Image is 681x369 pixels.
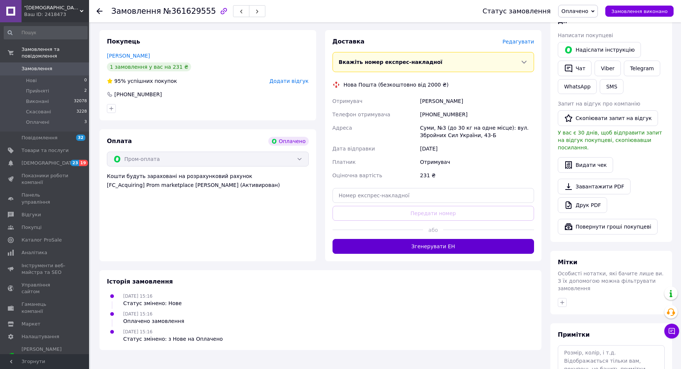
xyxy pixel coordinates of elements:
[84,77,87,84] span: 0
[111,7,161,16] span: Замовлення
[107,53,150,59] a: [PERSON_NAME]
[339,59,443,65] span: Вкажіть номер експрес-накладної
[114,91,163,98] div: [PHONE_NUMBER]
[22,65,52,72] span: Замовлення
[558,79,597,94] a: WhatsApp
[24,11,89,18] div: Ваш ID: 2418473
[342,81,451,88] div: Нова Пошта (безкоштовно від 2000 ₴)
[624,61,660,76] a: Telegram
[419,169,536,182] div: 231 ₴
[558,179,631,194] a: Завантажити PDF
[333,38,365,45] span: Доставка
[84,88,87,94] span: 2
[333,239,534,254] button: Згенерувати ЕН
[664,324,679,339] button: Чат з покупцем
[76,109,87,115] span: 3228
[333,98,363,104] span: Отримувач
[333,125,352,131] span: Адреса
[558,197,607,213] a: Друк PDF
[419,142,536,155] div: [DATE]
[107,62,191,71] div: 1 замовлення у вас на 231 ₴
[22,321,40,327] span: Маркет
[22,237,62,243] span: Каталог ProSale
[605,6,674,17] button: Замовлення виконано
[123,311,153,317] span: [DATE] 15:16
[558,331,590,338] span: Примітки
[502,39,534,45] span: Редагувати
[107,181,309,189] div: [FC_Acquiring] Prom marketplace [PERSON_NAME] (Активирован)
[558,157,613,173] button: Видати чек
[22,262,69,276] span: Інструменти веб-майстра та SEO
[123,317,184,325] div: Оплачено замовлення
[123,300,182,307] div: Статус змінено: Нове
[558,32,613,38] span: Написати покупцеві
[22,346,69,366] span: [PERSON_NAME] та рахунки
[96,7,102,15] div: Повернутися назад
[123,329,153,334] span: [DATE] 15:16
[595,61,621,76] a: Viber
[22,192,69,205] span: Панель управління
[79,160,88,166] span: 19
[269,78,308,84] span: Додати відгук
[562,8,588,14] span: Оплачено
[333,172,382,178] span: Оціночна вартість
[74,98,87,105] span: 32078
[558,219,658,234] button: Повернути гроші покупцеві
[482,7,551,15] div: Статус замовлення
[333,111,390,117] span: Телефон отримувача
[123,294,153,299] span: [DATE] 15:16
[71,160,79,166] span: 23
[26,109,51,115] span: Скасовані
[611,9,668,14] span: Замовлення виконано
[84,119,87,126] span: 3
[26,119,49,126] span: Оплачені
[114,78,126,84] span: 95%
[22,249,47,256] span: Аналітика
[423,226,443,234] span: або
[22,135,58,141] span: Повідомлення
[22,160,76,166] span: [DEMOGRAPHIC_DATA]
[107,38,140,45] span: Покупець
[600,79,623,94] button: SMS
[419,121,536,142] div: Суми, №3 (до 30 кг на одне місце): вул. Збройних Сил України, 43-Б
[4,26,88,39] input: Пошук
[123,335,223,343] div: Статус змінено: з Нове на Оплачено
[26,88,49,94] span: Прийняті
[26,77,37,84] span: Нові
[22,301,69,314] span: Гаманець компанії
[333,146,375,152] span: Дата відправки
[419,155,536,169] div: Отримувач
[163,7,216,16] span: №361629555
[558,42,641,58] button: Надіслати інструкцію
[558,110,658,126] button: Скопіювати запит на відгук
[107,137,132,145] span: Оплата
[26,98,49,105] span: Виконані
[419,108,536,121] div: [PHONE_NUMBER]
[22,211,41,218] span: Відгуки
[22,224,42,231] span: Покупці
[22,46,89,59] span: Замовлення та повідомлення
[22,333,59,340] span: Налаштування
[558,271,664,291] span: Особисті нотатки, які бачите лише ви. З їх допомогою можна фільтрувати замовлення
[22,147,69,154] span: Товари та послуги
[22,172,69,186] span: Показники роботи компанії
[24,4,80,11] span: "Ayurveda" Інтернет магазин аюрведичних товарів з Індії
[268,137,308,146] div: Оплачено
[107,172,309,189] div: Кошти будуть зараховані на розрахунковий рахунок
[333,188,534,203] input: Номер експрес-накладної
[558,130,662,150] span: У вас є 30 днів, щоб відправити запит на відгук покупцеві, скопіювавши посилання.
[558,101,640,107] span: Запит на відгук про компанію
[107,278,173,285] span: Історія замовлення
[107,77,177,85] div: успішних покупок
[76,135,85,141] span: 32
[558,259,577,266] span: Мітки
[419,94,536,108] div: [PERSON_NAME]
[558,61,592,76] button: Чат
[333,159,356,165] span: Платник
[22,282,69,295] span: Управління сайтом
